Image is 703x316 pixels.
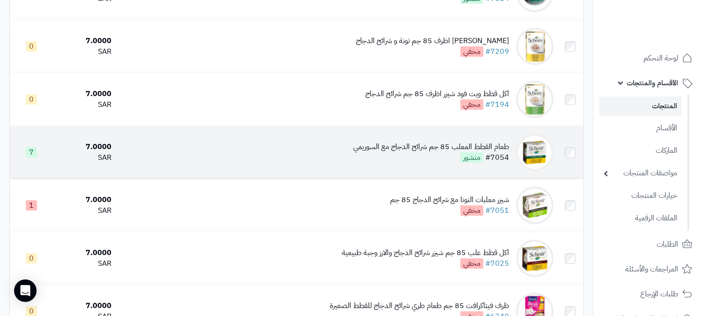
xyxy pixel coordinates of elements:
img: logo-2.png [639,26,694,46]
span: مخفي [460,46,483,57]
a: #7194 [485,99,509,110]
span: الأقسام والمنتجات [627,76,678,90]
div: ظرف فيتاكرافت 85 جم طعام طري شرائح الدجاج للقطط الصغيرة [330,301,509,311]
a: #7051 [485,205,509,216]
a: الأقسام [599,118,682,138]
div: 7.0000 [57,89,111,99]
div: 7.0000 [57,248,111,258]
div: 7.0000 [57,301,111,311]
a: #7209 [485,46,509,57]
span: مخفي [460,99,483,110]
img: طعام القطط المعلب 85 جم شرائح الدجاج مع السوريمي [516,134,554,171]
div: 7.0000 [57,36,111,46]
a: خيارات المنتجات [599,186,682,206]
div: SAR [57,205,111,216]
span: مخفي [460,205,483,216]
div: 7.0000 [57,142,111,152]
a: #7054 [485,152,509,163]
div: SAR [57,46,111,57]
span: 0 [26,41,37,52]
div: شيزر معلبات التونا مع شرائح الدجاج 85 جم [390,195,509,205]
span: الطلبات [657,238,678,251]
span: منشور [460,152,483,163]
img: اكل قطط علب 85 جم شيزر شرائح الدجاج والارز وجبة طبيعية [516,240,554,277]
img: شيزر معلبات التونا مع شرائح الدجاج 85 جم [516,187,554,224]
div: اكل قطط ويت فود شيزر اظرف 85 جم شرائح الدجاج [365,89,509,99]
span: طلبات الإرجاع [640,287,678,301]
span: 1 [26,200,37,211]
img: شيزر اظرف 85 جم تونة و شرائح الدجاج [516,28,554,65]
span: 0 [26,94,37,105]
div: SAR [57,152,111,163]
div: SAR [57,258,111,269]
a: الملفات الرقمية [599,208,682,228]
div: [PERSON_NAME] اظرف 85 جم تونة و شرائح الدجاج [356,36,509,46]
a: طلبات الإرجاع [599,283,697,305]
a: #7025 [485,258,509,269]
span: 0 [26,253,37,263]
a: المراجعات والأسئلة [599,258,697,280]
a: الطلبات [599,233,697,256]
span: مخفي [460,258,483,269]
span: لوحة التحكم [644,52,678,65]
img: اكل قطط ويت فود شيزر اظرف 85 جم شرائح الدجاج [516,81,554,118]
div: 7.0000 [57,195,111,205]
div: Open Intercom Messenger [14,279,37,302]
span: المراجعات والأسئلة [625,263,678,276]
a: المنتجات [599,97,682,116]
span: 7 [26,147,37,158]
a: لوحة التحكم [599,47,697,69]
a: مواصفات المنتجات [599,163,682,183]
div: SAR [57,99,111,110]
div: اكل قطط علب 85 جم شيزر شرائح الدجاج والارز وجبة طبيعية [342,248,509,258]
a: الماركات [599,141,682,161]
div: طعام القطط المعلب 85 جم شرائح الدجاج مع السوريمي [353,142,509,152]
